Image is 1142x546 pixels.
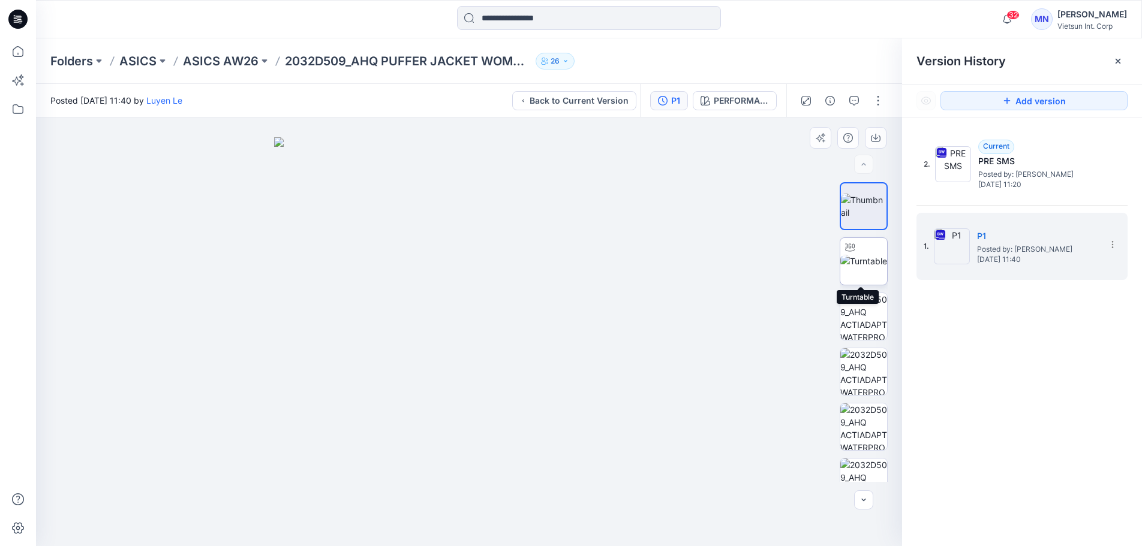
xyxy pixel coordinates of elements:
a: Luyen Le [146,95,182,105]
span: Posted by: Luyen Le [977,243,1097,255]
span: Version History [916,54,1006,68]
button: Show Hidden Versions [916,91,936,110]
span: 2. [924,159,930,170]
span: 32 [1006,10,1020,20]
button: Back to Current Version [512,91,636,110]
span: Posted [DATE] 11:40 by [50,94,182,107]
img: PRE SMS [935,146,971,182]
button: P1 [650,91,688,110]
button: Add version [940,91,1128,110]
img: 2032D509_AHQ ACTIADAPT WATERPROOF PUFFER JACKET WOMEN WESTERN_P1_GRAY_Back [840,458,887,505]
span: [DATE] 11:20 [978,180,1098,189]
div: MN [1031,8,1053,30]
div: P1 [671,94,680,107]
a: Folders [50,53,93,70]
img: 2032D509_AHQ ACTIADAPT WATERPROOF PUFFER JACKET WOMEN WESTERN_P1_GRAY_Left [840,348,887,395]
button: PERFORMANCE BLACK_001 [693,91,777,110]
img: 2032D509_AHQ ACTIADAPT WATERPROOF PUFFER JACKET WOMEN WESTERN_P1_GRAY_Front [840,293,887,340]
span: Posted by: Maianh Nguyen [978,168,1098,180]
p: 26 [551,55,560,68]
a: ASICS AW26 [183,53,259,70]
button: Details [821,91,840,110]
img: Turntable [840,255,887,267]
button: 26 [536,53,575,70]
img: Thumbnail [841,194,886,219]
div: [PERSON_NAME] [1057,7,1127,22]
a: ASICS [119,53,157,70]
img: P1 [934,228,970,264]
span: Current [983,141,1009,150]
img: 2032D509_AHQ ACTIADAPT WATERPROOF PUFFER JACKET WOMEN WESTERN_P1_GRAY_Right [840,403,887,450]
h5: PRE SMS [978,154,1098,168]
div: PERFORMANCE BLACK_001 [714,94,769,107]
p: 2032D509_AHQ PUFFER JACKET WOMEN WESTERN_AW26 [285,53,531,70]
button: Close [1113,56,1123,66]
span: 1. [924,241,929,252]
h5: P1 [977,229,1097,243]
span: [DATE] 11:40 [977,255,1097,264]
div: Vietsun Int. Corp [1057,22,1127,31]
